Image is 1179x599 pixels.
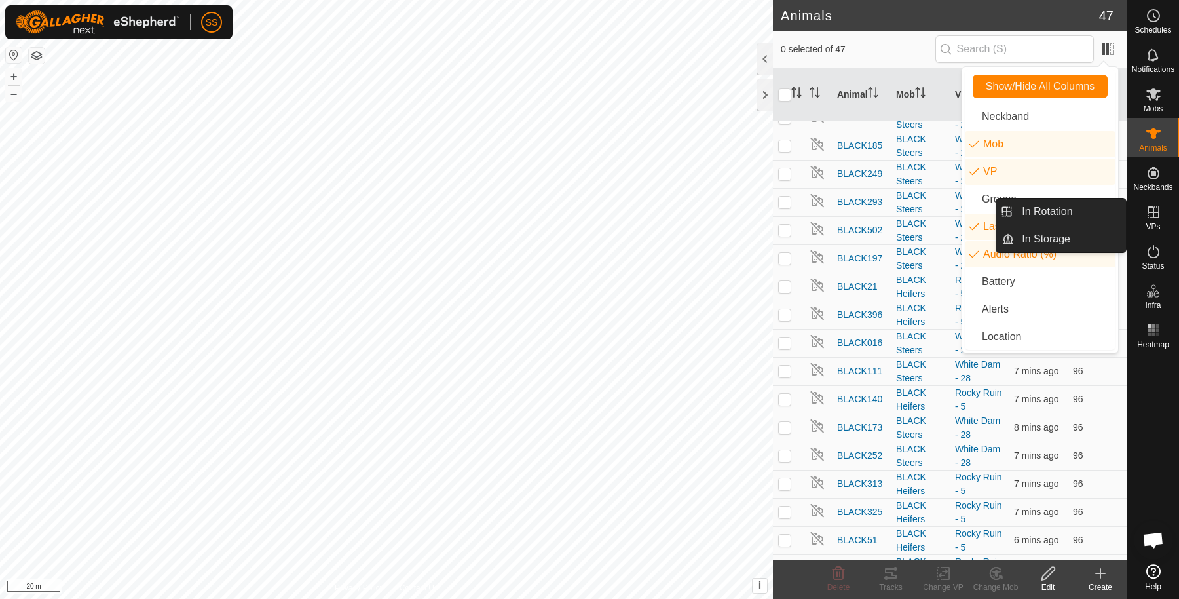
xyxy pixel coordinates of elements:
a: White Dam - 28 [955,331,1000,355]
a: White Dam - 28 [955,190,1000,214]
div: BLACK Heifers [896,301,945,329]
span: 27 Aug 2025, 11:34 am [1014,394,1058,404]
img: Gallagher Logo [16,10,179,34]
img: returning off [810,559,825,575]
a: White Dam - 28 [955,444,1000,468]
div: BLACK Steers [896,161,945,188]
button: Reset Map [6,47,22,63]
div: Edit [1022,581,1074,593]
div: BLACK Steers [896,217,945,244]
span: In Rotation [1022,204,1072,220]
a: White Dam - 28 [955,415,1000,440]
span: 96 [1073,394,1083,404]
span: BLACK197 [837,252,882,265]
button: Map Layers [29,48,45,64]
li: enum.columnList.lastUpdated [965,214,1115,240]
span: BLACK21 [837,280,877,294]
button: i [753,579,767,593]
img: returning off [810,446,825,462]
div: BLACK Steers [896,245,945,273]
button: – [6,86,22,102]
div: Tracks [865,581,917,593]
button: + [6,69,22,85]
li: enum.columnList.audioRatio [965,241,1115,267]
img: returning off [810,334,825,349]
img: returning off [810,277,825,293]
span: BLACK111 [837,364,882,378]
img: returning off [810,390,825,406]
div: Change Mob [969,581,1022,593]
img: returning off [810,531,825,547]
img: returning off [810,474,825,490]
span: 96 [1073,507,1083,517]
span: BLACK396 [837,308,882,322]
span: 96 [1073,535,1083,545]
span: VPs [1146,223,1160,231]
span: Schedules [1134,26,1171,34]
li: In Storage [996,226,1126,252]
span: 96 [1073,450,1083,461]
span: i [758,580,761,591]
span: Help [1145,583,1161,590]
span: BLACK293 [837,195,882,209]
span: BLACK325 [837,505,882,519]
div: BLACK Steers [896,442,945,470]
span: Heatmap [1137,341,1169,349]
img: returning off [810,305,825,321]
span: 96 [1073,366,1083,376]
span: Mobs [1144,105,1163,113]
p-sorticon: Activate to sort [915,89,926,100]
span: BLACK252 [837,449,882,463]
p-sorticon: Activate to sort [791,89,802,100]
a: Rocky Ruin - 5 [955,275,1002,299]
li: animal.label.alerts [965,296,1115,322]
span: BLACK185 [837,139,882,153]
span: BLACK313 [837,477,882,491]
li: In Rotation [996,199,1126,225]
div: BLACK Heifers [896,499,945,526]
span: 27 Aug 2025, 11:34 am [1014,478,1058,489]
div: BLACK Steers [896,189,945,216]
span: Notifications [1132,66,1174,73]
img: returning off [810,136,825,152]
span: Animals [1139,144,1167,152]
a: White Dam - 28 [955,106,1000,130]
span: BLACK249 [837,167,882,181]
div: BLACK Steers [896,414,945,442]
div: BLACK Heifers [896,273,945,301]
img: returning off [810,503,825,518]
span: Show/Hide All Columns [986,81,1095,92]
span: 27 Aug 2025, 11:34 am [1014,450,1058,461]
a: White Dam - 28 [955,218,1000,242]
span: 0 selected of 47 [781,43,935,56]
img: returning off [810,193,825,208]
a: In Storage [1014,226,1126,252]
input: Search (S) [935,35,1094,63]
a: White Dam - 28 [955,134,1000,158]
a: In Rotation [1014,199,1126,225]
div: BLACK Steers [896,330,945,357]
a: White Dam - 28 [955,162,1000,186]
div: Create [1074,581,1127,593]
span: Delete [827,583,850,592]
span: In Storage [1022,231,1070,247]
a: White Dam - 28 [955,246,1000,271]
span: 96 [1073,422,1083,433]
a: Open chat [1134,520,1173,560]
span: 27 Aug 2025, 11:33 am [1014,507,1058,517]
p-sorticon: Activate to sort [810,89,820,100]
div: BLACK Heifers [896,471,945,498]
img: returning off [810,249,825,265]
a: Rocky Ruin - 5 [955,528,1002,552]
span: BLACK140 [837,393,882,406]
span: 27 Aug 2025, 11:33 am [1014,422,1058,433]
span: Status [1142,262,1164,270]
li: mob.label.mob [965,131,1115,157]
th: VP [950,68,1009,121]
a: Privacy Policy [335,582,384,594]
span: 27 Aug 2025, 11:33 am [1014,366,1058,376]
div: BLACK Steers [896,358,945,385]
span: 47 [1099,6,1113,26]
div: Change VP [917,581,969,593]
button: Show/Hide All Columns [973,75,1108,98]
